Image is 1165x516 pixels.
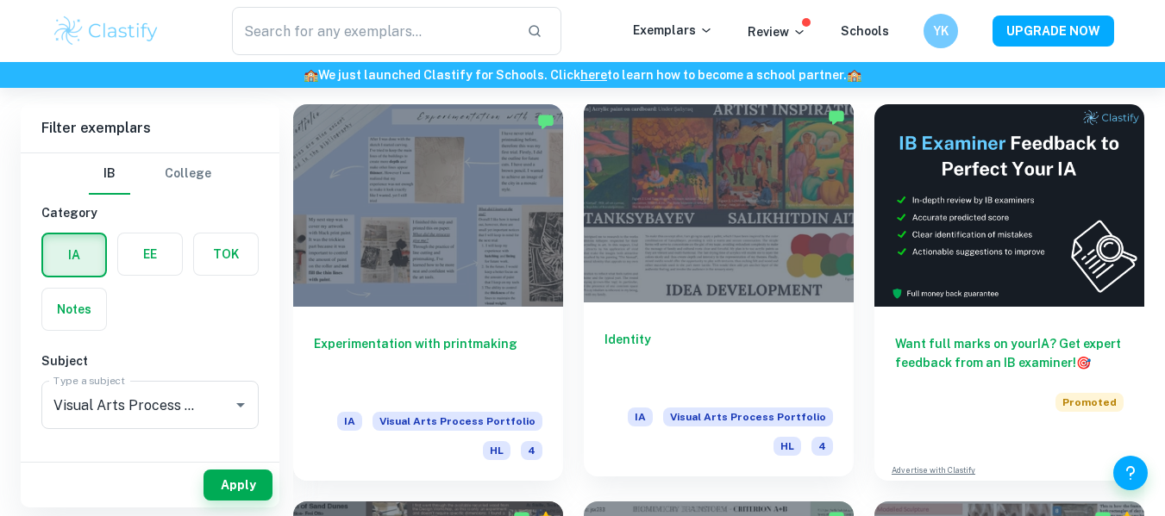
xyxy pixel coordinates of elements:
a: IdentityIAVisual Arts Process PortfolioHL4 [584,104,854,481]
div: Filter type choice [89,153,211,195]
input: Search for any exemplars... [232,7,514,55]
span: IA [337,412,362,431]
h6: YK [930,22,950,40]
h6: Filter exemplars [21,104,279,152]
span: 4 [521,441,542,460]
button: UPGRADE NOW [993,16,1114,47]
span: 🎯 [1076,356,1091,370]
span: Promoted [1055,393,1124,412]
span: HL [483,441,510,460]
h6: Subject [41,351,259,370]
h6: Identity [604,330,833,387]
span: IA [628,407,653,426]
span: HL [774,437,801,456]
p: Review [748,22,806,41]
img: Marked [828,109,845,126]
button: EE [118,233,182,275]
img: Marked [537,113,554,130]
button: IB [89,153,130,195]
a: Want full marks on yourIA? Get expert feedback from an IB examiner!PromotedAdvertise with Clastify [874,104,1144,481]
p: Exemplars [633,21,713,40]
button: Apply [204,469,272,500]
h6: Want full marks on your IA ? Get expert feedback from an IB examiner! [895,334,1124,372]
h6: We just launched Clastify for Schools. Click to learn how to become a school partner. [3,65,1162,84]
img: Thumbnail [874,104,1144,307]
button: Open [229,393,253,417]
a: here [580,68,607,82]
h6: Category [41,203,259,222]
label: Type a subject [53,373,125,388]
button: Notes [42,289,106,330]
span: 🏫 [847,68,861,82]
span: Visual Arts Process Portfolio [373,412,542,431]
span: 🏫 [304,68,318,82]
button: College [165,153,211,195]
span: 4 [811,437,833,456]
button: TOK [194,233,258,275]
h6: Experimentation with printmaking [314,334,542,391]
button: Help and Feedback [1113,456,1148,490]
a: Schools [841,24,889,38]
a: Advertise with Clastify [892,464,975,476]
span: Visual Arts Process Portfolio [663,407,833,426]
button: YK [924,14,958,48]
button: IA [43,234,105,276]
a: Experimentation with printmakingIAVisual Arts Process PortfolioHL4 [293,104,563,481]
img: Clastify logo [52,14,161,48]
